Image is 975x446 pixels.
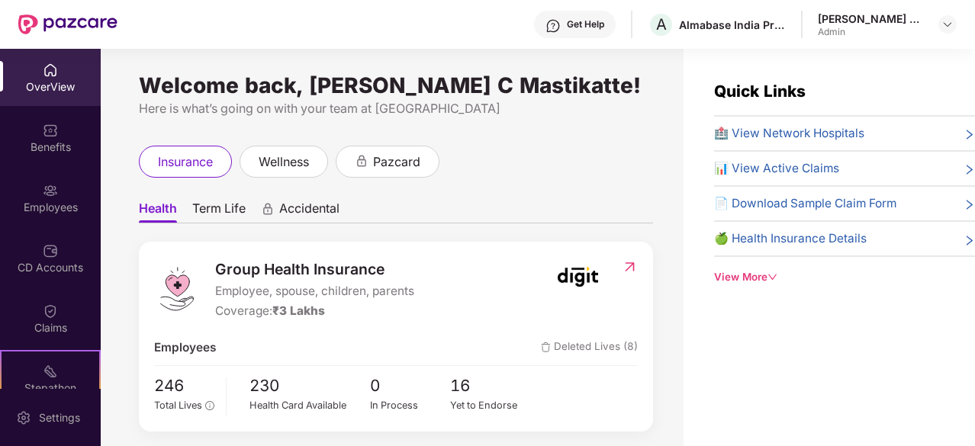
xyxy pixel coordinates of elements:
span: info-circle [205,401,214,409]
img: deleteIcon [541,342,551,352]
span: Group Health Insurance [215,258,414,281]
img: svg+xml;base64,PHN2ZyBpZD0iU2V0dGluZy0yMHgyMCIgeG1sbnM9Imh0dHA6Ly93d3cudzMub3JnLzIwMDAvc3ZnIiB3aW... [16,410,31,425]
span: right [964,162,975,178]
span: 🏥 View Network Hospitals [714,124,864,143]
div: Coverage: [215,302,414,320]
img: RedirectIcon [622,259,638,274]
img: svg+xml;base64,PHN2ZyBpZD0iQmVuZWZpdHMiIHhtbG5zPSJodHRwOi8vd3d3LnczLm9yZy8yMDAwL3N2ZyIgd2lkdGg9Ij... [43,123,58,138]
span: down [767,272,777,282]
div: animation [261,202,275,216]
img: logo [154,266,200,312]
span: right [964,197,975,213]
span: insurance [158,152,213,172]
span: ₹3 Lakhs [272,303,325,318]
span: 16 [450,374,531,399]
div: Settings [34,410,85,425]
img: svg+xml;base64,PHN2ZyB4bWxucz0iaHR0cDovL3d3dy53My5vcmcvMjAwMC9zdmciIHdpZHRoPSIyMSIgaGVpZ2h0PSIyMC... [43,364,58,379]
div: Yet to Endorse [450,398,531,413]
span: 🍏 Health Insurance Details [714,229,867,248]
span: 📊 View Active Claims [714,159,839,178]
div: Stepathon [2,380,99,396]
span: Health [139,201,177,223]
div: In Process [370,398,451,413]
span: 0 [370,374,451,399]
div: Welcome back, [PERSON_NAME] C Mastikatte! [139,79,653,91]
img: svg+xml;base64,PHN2ZyBpZD0iQ0RfQWNjb3VudHMiIGRhdGEtbmFtZT0iQ0QgQWNjb3VudHMiIHhtbG5zPSJodHRwOi8vd3... [43,243,58,258]
div: [PERSON_NAME] C Mastikatte [818,11,925,26]
span: Employee, spouse, children, parents [215,282,414,300]
span: 246 [154,374,214,399]
img: insurerIcon [549,258,607,296]
div: Almabase India Private Limited [679,18,786,32]
span: right [964,233,975,248]
span: 📄 Download Sample Claim Form [714,194,896,213]
span: Total Lives [154,399,202,411]
img: svg+xml;base64,PHN2ZyBpZD0iSGVscC0zMngzMiIgeG1sbnM9Imh0dHA6Ly93d3cudzMub3JnLzIwMDAvc3ZnIiB3aWR0aD... [545,18,561,34]
div: animation [355,154,368,168]
span: A [656,15,667,34]
div: Health Card Available [249,398,370,413]
img: New Pazcare Logo [18,14,117,34]
span: right [964,127,975,143]
img: svg+xml;base64,PHN2ZyBpZD0iSG9tZSIgeG1sbnM9Imh0dHA6Ly93d3cudzMub3JnLzIwMDAvc3ZnIiB3aWR0aD0iMjAiIG... [43,63,58,78]
span: Quick Links [714,82,806,101]
span: wellness [259,152,309,172]
img: svg+xml;base64,PHN2ZyBpZD0iRHJvcGRvd24tMzJ4MzIiIHhtbG5zPSJodHRwOi8vd3d3LnczLm9yZy8yMDAwL3N2ZyIgd2... [941,18,954,30]
span: Term Life [192,201,246,223]
img: svg+xml;base64,PHN2ZyBpZD0iQ2xhaW0iIHhtbG5zPSJodHRwOi8vd3d3LnczLm9yZy8yMDAwL3N2ZyIgd2lkdGg9IjIwIi... [43,303,58,319]
img: svg+xml;base64,PHN2ZyBpZD0iRW1wbG95ZWVzIiB4bWxucz0iaHR0cDovL3d3dy53My5vcmcvMjAwMC9zdmciIHdpZHRoPS... [43,183,58,198]
div: View More [714,269,975,285]
div: Get Help [567,18,604,30]
div: Admin [818,26,925,38]
div: Here is what’s going on with your team at [GEOGRAPHIC_DATA] [139,99,653,118]
span: 230 [249,374,370,399]
span: pazcard [373,152,420,172]
span: Employees [154,339,216,357]
span: Accidental [279,201,339,223]
span: Deleted Lives (8) [541,339,638,357]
